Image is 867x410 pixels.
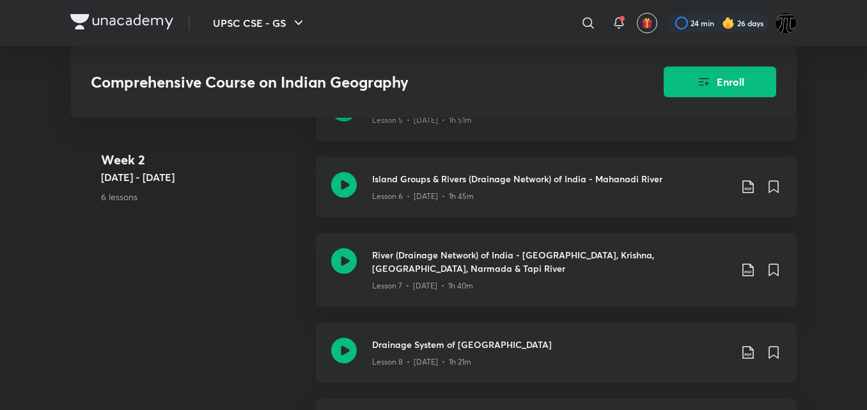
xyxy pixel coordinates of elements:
[641,17,653,29] img: avatar
[372,338,730,351] h3: Drainage System of [GEOGRAPHIC_DATA]
[101,190,306,203] p: 6 lessons
[372,280,473,292] p: Lesson 7 • [DATE] • 1h 40m
[101,150,306,170] h4: Week 2
[316,81,797,157] a: Plateaus & Plains of [GEOGRAPHIC_DATA] through MapsLesson 5 • [DATE] • 1h 51m
[316,157,797,233] a: Island Groups & Rivers (Drainage Network) of India - Mahanadi RiverLesson 6 • [DATE] • 1h 45m
[664,67,776,97] button: Enroll
[637,13,657,33] button: avatar
[91,73,591,91] h3: Comprehensive Course on Indian Geography
[372,356,471,368] p: Lesson 8 • [DATE] • 1h 21m
[775,12,797,34] img: Watcher
[316,322,797,398] a: Drainage System of [GEOGRAPHIC_DATA]Lesson 8 • [DATE] • 1h 21m
[372,114,472,126] p: Lesson 5 • [DATE] • 1h 51m
[205,10,314,36] button: UPSC CSE - GS
[101,170,306,185] h5: [DATE] - [DATE]
[372,172,730,185] h3: Island Groups & Rivers (Drainage Network) of India - Mahanadi River
[70,14,173,29] img: Company Logo
[722,17,735,29] img: streak
[372,191,474,202] p: Lesson 6 • [DATE] • 1h 45m
[70,14,173,33] a: Company Logo
[316,233,797,322] a: River (Drainage Network) of India - [GEOGRAPHIC_DATA], Krishna, [GEOGRAPHIC_DATA], Narmada & Tapi...
[372,248,730,275] h3: River (Drainage Network) of India - [GEOGRAPHIC_DATA], Krishna, [GEOGRAPHIC_DATA], Narmada & Tapi...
